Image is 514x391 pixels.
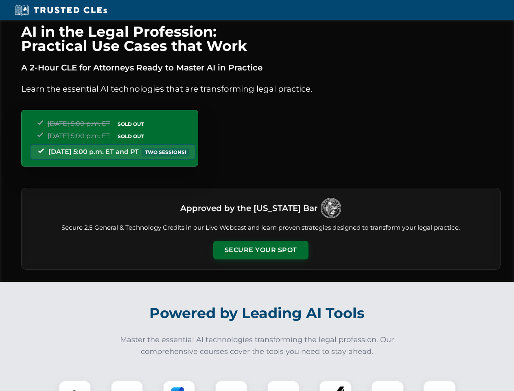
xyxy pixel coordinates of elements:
span: [DATE] 5:00 p.m. ET [48,132,110,140]
img: Trusted CLEs [12,4,109,16]
p: Master the essential AI technologies transforming the legal profession. Our comprehensive courses... [115,334,400,358]
h3: Approved by the [US_STATE] Bar [180,201,317,215]
img: Logo [321,198,341,218]
button: Secure Your Spot [213,241,308,259]
p: Learn the essential AI technologies that are transforming legal practice. [21,82,501,95]
span: [DATE] 5:00 p.m. ET [48,120,110,127]
h2: Powered by Leading AI Tools [32,299,483,327]
span: SOLD OUT [115,120,147,128]
span: SOLD OUT [115,132,147,141]
h1: AI in the Legal Profession: Practical Use Cases that Work [21,24,501,53]
p: Secure 2.5 General & Technology Credits in our Live Webcast and learn proven strategies designed ... [31,223,490,233]
p: A 2-Hour CLE for Attorneys Ready to Master AI in Practice [21,61,501,74]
